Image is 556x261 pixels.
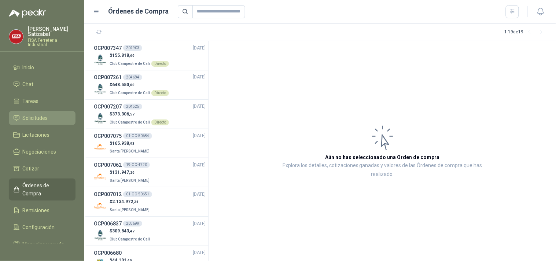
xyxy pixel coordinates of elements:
a: Manuales y ayuda [9,237,76,251]
h3: Aún no has seleccionado una Orden de compra [325,153,440,161]
h3: OCP007261 [94,73,122,81]
h3: OCP007062 [94,161,122,169]
p: $ [110,111,169,118]
p: [PERSON_NAME] Satizabal [28,26,76,37]
span: Santa [PERSON_NAME] [110,208,150,212]
span: 2.134.972 [112,199,139,204]
img: Company Logo [94,141,107,154]
a: Solicitudes [9,111,76,125]
h3: OCP007347 [94,44,122,52]
span: Tareas [23,97,39,105]
img: Company Logo [94,82,107,95]
span: [DATE] [193,45,206,52]
div: 204525 [123,104,142,110]
a: Chat [9,77,76,91]
span: Club Campestre de Cali [110,237,150,241]
span: Inicio [23,63,34,71]
span: Cotizar [23,165,40,173]
a: Inicio [9,60,76,74]
div: 204684 [123,74,142,80]
a: OCP00706219-OC-4720[DATE] Company Logo$131.947,20Santa [PERSON_NAME] [94,161,206,184]
img: Company Logo [94,170,107,183]
img: Company Logo [9,30,23,44]
div: 203699 [123,221,142,227]
span: ,47 [129,229,135,233]
a: OCP007347204903[DATE] Company Logo$155.818,60Club Campestre de CaliDirecto [94,44,206,67]
span: [DATE] [193,74,206,81]
img: Company Logo [94,199,107,212]
span: Chat [23,80,34,88]
span: Solicitudes [23,114,48,122]
img: Logo peakr [9,9,46,18]
span: [DATE] [193,162,206,169]
span: ,60 [129,54,135,58]
a: Negociaciones [9,145,76,159]
p: $ [110,169,151,176]
p: $ [110,81,169,88]
div: Directo [151,120,169,125]
span: Santa [PERSON_NAME] [110,149,150,153]
p: $ [110,52,169,59]
a: OCP006837203699[DATE] Company Logo$309.843,47Club Campestre de Cali [94,220,206,243]
span: Negociaciones [23,148,56,156]
img: Company Logo [94,112,107,125]
div: Directo [151,90,169,96]
span: 155.818 [112,53,135,58]
img: Company Logo [94,53,107,66]
a: Cotizar [9,162,76,176]
div: 204903 [123,45,142,51]
h3: OCP006680 [94,249,122,257]
div: 1 - 19 de 19 [505,26,547,38]
span: ,00 [129,83,135,87]
a: Licitaciones [9,128,76,142]
span: ,20 [129,170,135,174]
span: ,34 [133,200,139,204]
span: Órdenes de Compra [23,181,69,198]
span: Manuales y ayuda [23,240,65,248]
h3: OCP007207 [94,103,122,111]
a: OCP007261204684[DATE] Company Logo$648.550,00Club Campestre de CaliDirecto [94,73,206,96]
p: Explora los detalles, cotizaciones ganadas y valores de las Órdenes de compra que has realizado. [282,161,483,179]
h3: OCP007075 [94,132,122,140]
span: Club Campestre de Cali [110,120,150,124]
div: 01-OC-50684 [123,133,152,139]
a: Configuración [9,220,76,234]
div: Directo [151,61,169,67]
img: Company Logo [94,229,107,242]
span: Configuración [23,223,55,231]
h3: OCP007012 [94,190,122,198]
span: [DATE] [193,220,206,227]
span: [DATE] [193,191,206,198]
span: 131.947 [112,170,135,175]
span: Licitaciones [23,131,50,139]
span: 165.938 [112,141,135,146]
span: [DATE] [193,132,206,139]
span: Remisiones [23,206,50,214]
p: $ [110,140,151,147]
h3: OCP006837 [94,220,122,228]
div: 01-OC-50651 [123,191,152,197]
a: OCP007207204525[DATE] Company Logo$373.306,57Club Campestre de CaliDirecto [94,103,206,126]
span: Santa [PERSON_NAME] [110,179,150,183]
div: 19-OC-4720 [123,162,150,168]
a: OCP00707501-OC-50684[DATE] Company Logo$165.938,93Santa [PERSON_NAME] [94,132,206,155]
a: Tareas [9,94,76,108]
span: 373.306 [112,111,135,117]
p: $ [110,228,151,235]
span: Club Campestre de Cali [110,62,150,66]
a: Remisiones [9,203,76,217]
p: $ [110,198,151,205]
span: 309.843 [112,228,135,234]
span: [DATE] [193,249,206,256]
a: OCP00701201-OC-50651[DATE] Company Logo$2.134.972,34Santa [PERSON_NAME] [94,190,206,213]
span: [DATE] [193,103,206,110]
span: ,57 [129,112,135,116]
span: Club Campestre de Cali [110,91,150,95]
a: Órdenes de Compra [9,179,76,201]
p: FISA Ferreteria Industrial [28,38,76,47]
span: ,93 [129,141,135,146]
span: 648.550 [112,82,135,87]
h1: Órdenes de Compra [108,6,169,16]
